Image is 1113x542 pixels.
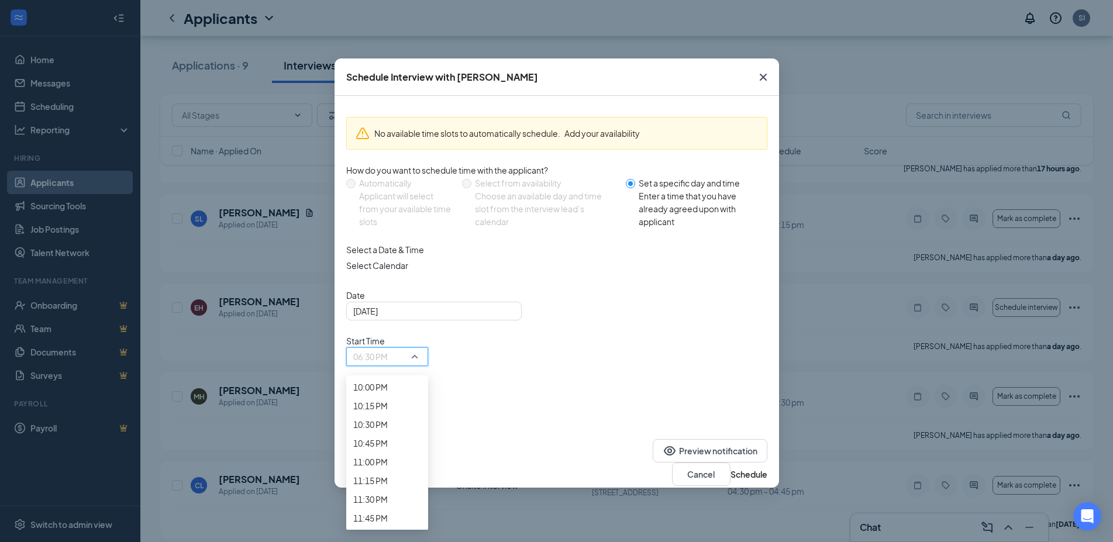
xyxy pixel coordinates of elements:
span: 11:00 PM [353,455,388,468]
input: Aug 27, 2025 [353,305,512,317]
div: How do you want to schedule time with the applicant? [346,164,767,177]
div: Set a specific day and time [639,177,758,189]
span: 11:45 PM [353,512,388,524]
span: 10:30 PM [353,418,388,431]
div: Select a Date & Time [346,243,767,256]
div: Choose an available day and time slot from the interview lead’s calendar [475,189,616,228]
div: Applicant will select from your available time slots [359,189,453,228]
div: Select from availability [475,177,616,189]
button: EyePreview notification [653,439,767,462]
span: 11:30 PM [353,493,388,506]
span: Select Calendar [346,259,767,272]
div: Schedule Interview with [PERSON_NAME] [346,71,538,84]
span: Start Time [346,334,428,347]
div: Open Intercom Messenger [1073,502,1101,530]
span: 10:00 PM [353,381,388,393]
span: 10:45 PM [353,437,388,450]
span: 10:15 PM [353,399,388,412]
button: Schedule [730,468,767,481]
button: Close [747,58,779,96]
button: Add your availability [564,127,640,140]
button: Cancel [672,462,730,486]
svg: Warning [356,126,370,140]
span: 11:15 PM [353,474,388,487]
span: 06:30 PM [353,348,388,365]
div: Enter a time that you have already agreed upon with applicant [639,189,758,228]
svg: Eye [663,444,677,458]
svg: Cross [756,70,770,84]
div: No available time slots to automatically schedule. [374,127,758,140]
div: Automatically [359,177,453,189]
span: Date [346,289,767,302]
